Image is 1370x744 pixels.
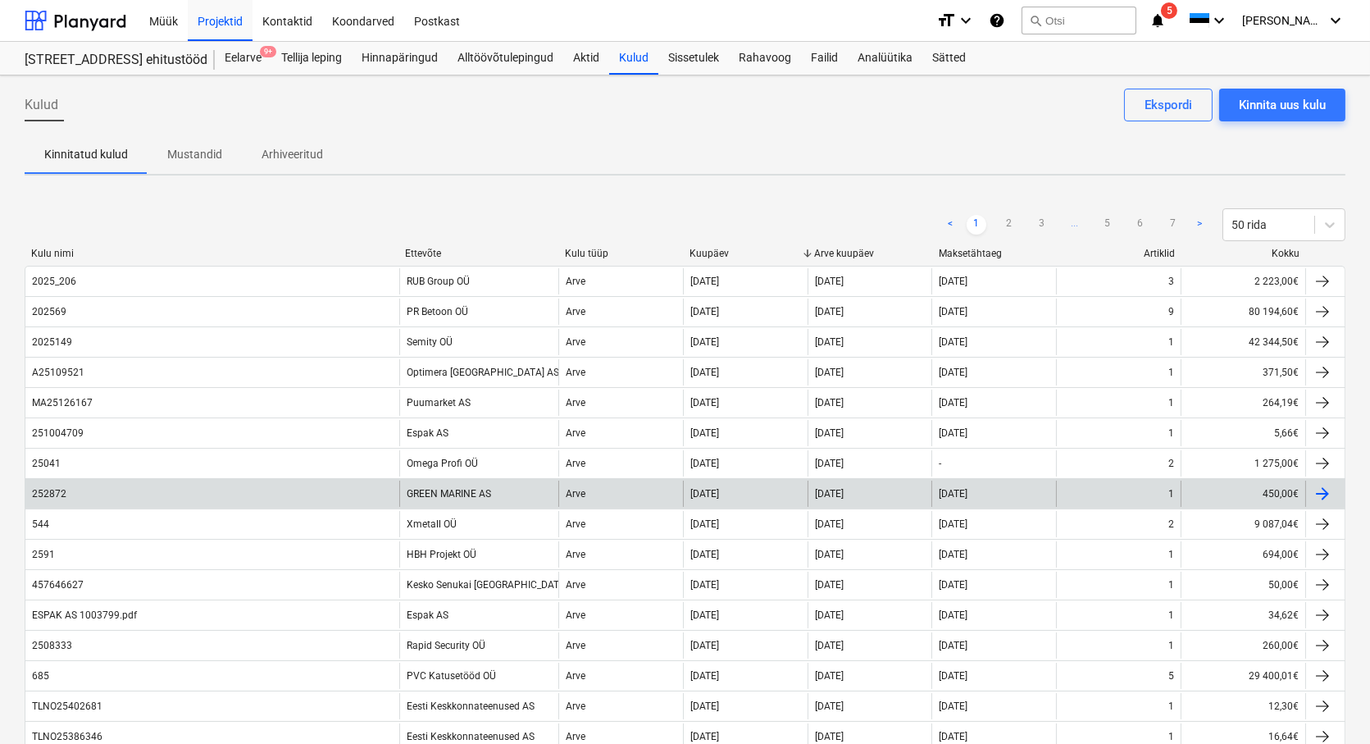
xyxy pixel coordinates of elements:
[814,248,926,259] div: Arve kuupäev
[32,306,66,317] div: 202569
[690,397,719,409] div: [DATE]
[1168,731,1174,742] div: 1
[815,670,844,682] div: [DATE]
[32,518,49,530] div: 544
[215,42,271,75] div: Eelarve
[690,518,719,530] div: [DATE]
[32,458,61,469] div: 25041
[32,579,84,591] div: 457646627
[967,215,986,235] a: Page 1 is your current page
[566,458,585,469] div: Arve
[690,640,719,651] div: [DATE]
[1131,215,1150,235] a: Page 6
[407,518,457,530] div: Xmetall OÜ
[352,42,448,75] a: Hinnapäringud
[448,42,563,75] a: Alltöövõtulepingud
[690,701,719,712] div: [DATE]
[407,579,583,591] div: Kesko Senukai [GEOGRAPHIC_DATA] AS
[1181,329,1305,355] div: 42 344,50€
[1098,215,1117,235] a: Page 5
[1124,89,1213,121] button: Ekspordi
[729,42,801,75] a: Rahavoog
[690,458,719,469] div: [DATE]
[939,701,967,712] div: [DATE]
[815,367,844,378] div: [DATE]
[32,367,84,378] div: A25109521
[566,670,585,682] div: Arve
[922,42,976,75] a: Sätted
[407,397,471,409] div: Puumarket AS
[407,549,476,560] div: HBH Projekt OÜ
[815,458,844,469] div: [DATE]
[1168,579,1174,591] div: 1
[1032,215,1052,235] a: Page 3
[690,367,719,378] div: [DATE]
[1181,390,1305,416] div: 264,19€
[609,42,658,75] a: Kulud
[690,609,719,621] div: [DATE]
[999,215,1019,235] a: Page 2
[939,579,967,591] div: [DATE]
[690,579,719,591] div: [DATE]
[690,248,801,259] div: Kuupäev
[167,146,222,163] p: Mustandid
[31,248,392,259] div: Kulu nimi
[1219,89,1345,121] button: Kinnita uus kulu
[1181,541,1305,568] div: 694,00€
[940,215,960,235] a: Previous page
[566,609,585,621] div: Arve
[815,518,844,530] div: [DATE]
[260,46,276,57] span: 9+
[1188,248,1299,259] div: Kokku
[1239,94,1326,116] div: Kinnita uus kulu
[658,42,729,75] a: Sissetulek
[939,276,967,287] div: [DATE]
[407,701,535,712] div: Eesti Keskkonnateenused AS
[1181,450,1305,477] div: 1 275,00€
[1190,215,1209,235] a: Next page
[815,731,844,742] div: [DATE]
[271,42,352,75] div: Tellija leping
[1168,670,1174,682] div: 5
[690,427,719,439] div: [DATE]
[262,146,323,163] p: Arhiveeritud
[32,731,102,742] div: TLNO25386346
[690,549,719,560] div: [DATE]
[32,640,72,651] div: 2508333
[566,488,585,500] div: Arve
[1288,665,1370,744] iframe: Chat Widget
[801,42,848,75] a: Failid
[563,42,609,75] div: Aktid
[1163,215,1183,235] a: Page 7
[815,488,844,500] div: [DATE]
[939,731,967,742] div: [DATE]
[25,52,195,69] div: [STREET_ADDRESS] ehitustööd
[1181,632,1305,659] div: 260,00€
[44,146,128,163] p: Kinnitatud kulud
[32,609,137,621] div: ESPAK AS 1003799.pdf
[815,701,844,712] div: [DATE]
[815,640,844,651] div: [DATE]
[407,276,470,287] div: RUB Group OÜ
[566,731,585,742] div: Arve
[848,42,922,75] div: Analüütika
[1168,397,1174,409] div: 1
[1168,458,1174,469] div: 2
[566,427,585,439] div: Arve
[1168,488,1174,500] div: 1
[32,670,49,682] div: 685
[407,367,559,378] div: Optimera [GEOGRAPHIC_DATA] AS
[1063,248,1175,259] div: Artiklid
[815,276,844,287] div: [DATE]
[690,306,719,317] div: [DATE]
[939,609,967,621] div: [DATE]
[939,248,1050,259] div: Maksetähtaeg
[407,427,448,439] div: Espak AS
[1168,549,1174,560] div: 1
[815,579,844,591] div: [DATE]
[690,276,719,287] div: [DATE]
